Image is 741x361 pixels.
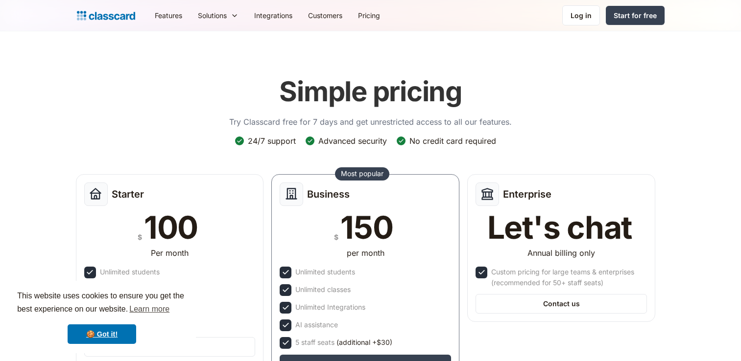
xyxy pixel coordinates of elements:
div: cookieconsent [8,281,196,353]
div: 150 [340,212,393,243]
div: Custom pricing for large teams & enterprises (recommended for 50+ staff seats) [491,267,645,288]
div: 24/7 support [248,135,296,146]
h2: Business [307,188,350,200]
div: Advanced security [318,135,387,146]
div: Per month [151,247,189,259]
a: dismiss cookie message [68,324,136,344]
h1: Simple pricing [279,75,462,108]
div: Log in [571,10,592,21]
div: $ [334,231,338,243]
div: Start for free [614,10,657,21]
a: Features [147,4,190,26]
div: Unlimited students [100,267,160,277]
a: Integrations [246,4,300,26]
div: AI assistance [295,319,338,330]
a: Customers [300,4,350,26]
a: home [77,9,135,23]
div: Unlimited classes [295,284,351,295]
a: Log in [562,5,600,25]
div: 5 staff seats [295,337,392,348]
div: Unlimited Integrations [295,302,365,313]
a: Contact us [476,294,647,314]
div: Solutions [198,10,227,21]
span: This website uses cookies to ensure you get the best experience on our website. [17,290,187,316]
h2: Starter [112,188,144,200]
div: $ [138,231,142,243]
div: per month [347,247,384,259]
div: Solutions [190,4,246,26]
h2: Enterprise [503,188,551,200]
div: Most popular [341,169,383,179]
p: Try Classcard free for 7 days and get unrestricted access to all our features. [229,116,512,128]
div: Unlimited students [295,267,355,277]
a: Pricing [350,4,388,26]
a: Start for free [606,6,665,25]
div: No credit card required [409,135,496,146]
div: Annual billing only [527,247,595,259]
div: Let's chat [487,212,632,243]
div: 100 [144,212,198,243]
a: learn more about cookies [128,302,171,316]
span: (additional +$30) [336,337,392,348]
